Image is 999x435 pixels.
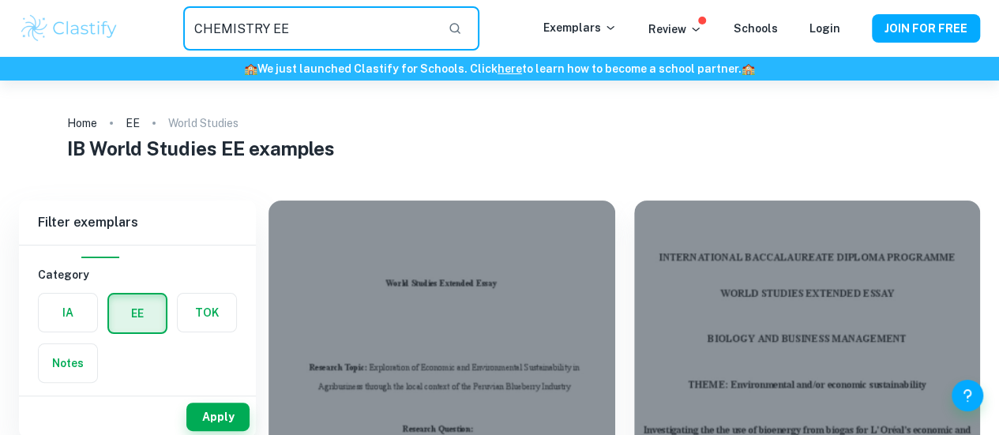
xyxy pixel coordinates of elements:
input: Search for any exemplars... [183,6,436,51]
h1: IB World Studies EE examples [67,134,932,163]
button: TOK [178,294,236,332]
p: World Studies [168,114,238,132]
a: Home [67,112,97,134]
h6: We just launched Clastify for Schools. Click to learn how to become a school partner. [3,60,996,77]
a: here [498,62,522,75]
p: Exemplars [543,19,617,36]
a: Schools [734,22,778,35]
button: Notes [39,344,97,382]
button: EE [109,294,166,332]
a: Login [809,22,840,35]
p: Review [648,21,702,38]
button: JOIN FOR FREE [872,14,980,43]
img: Clastify logo [19,13,119,44]
span: 🏫 [742,62,755,75]
button: Help and Feedback [952,380,983,411]
h6: Filter exemplars [19,201,256,245]
h6: Category [38,266,237,283]
span: 🏫 [244,62,257,75]
button: Apply [186,403,250,431]
a: EE [126,112,140,134]
button: IA [39,294,97,332]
